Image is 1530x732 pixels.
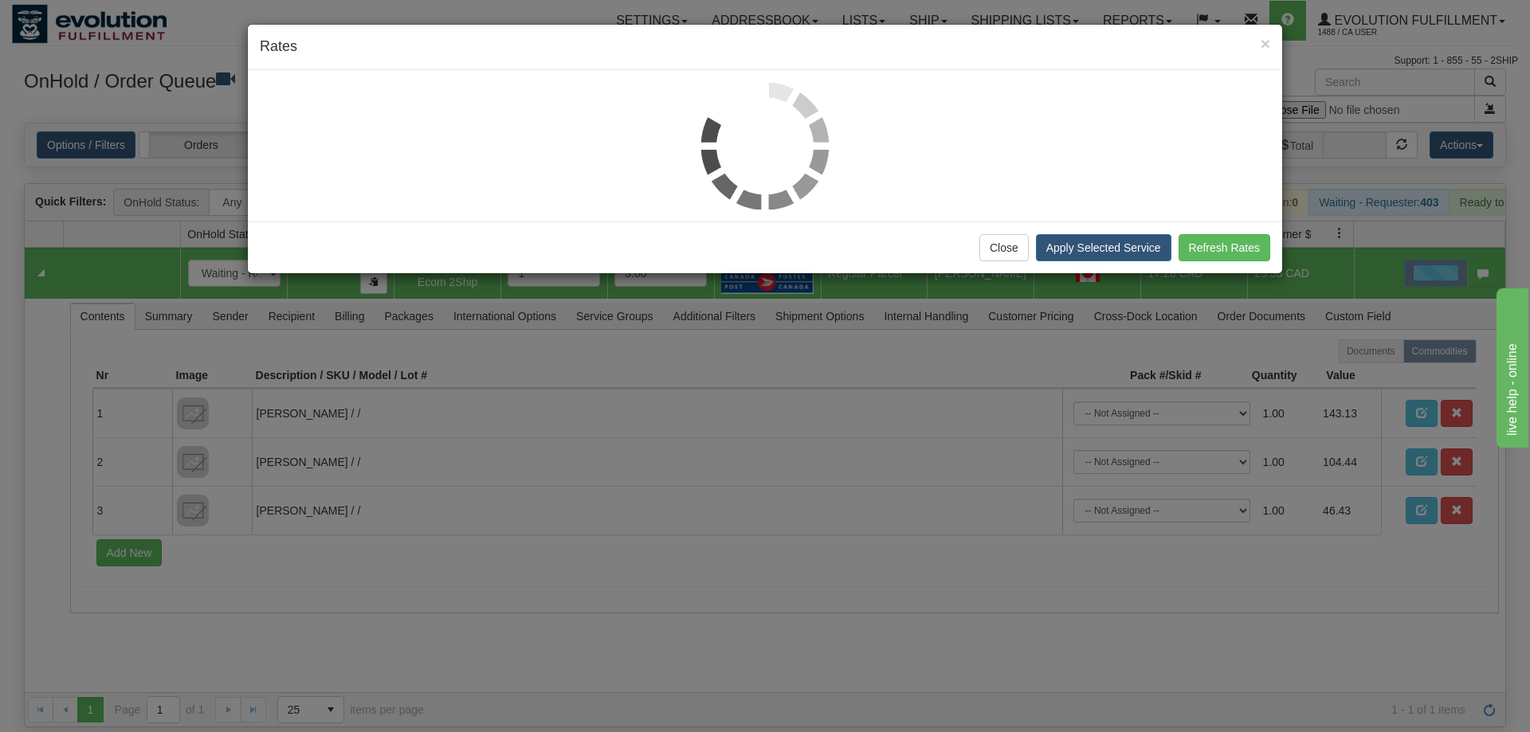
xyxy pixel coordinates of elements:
iframe: chat widget [1493,284,1528,447]
img: loader.gif [701,82,829,209]
span: × [1261,34,1270,53]
button: Close [979,234,1029,261]
button: Apply Selected Service [1036,234,1171,261]
button: Refresh Rates [1179,234,1270,261]
button: Close [1261,35,1270,52]
div: live help - online [12,10,147,29]
h4: Rates [260,37,1270,57]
